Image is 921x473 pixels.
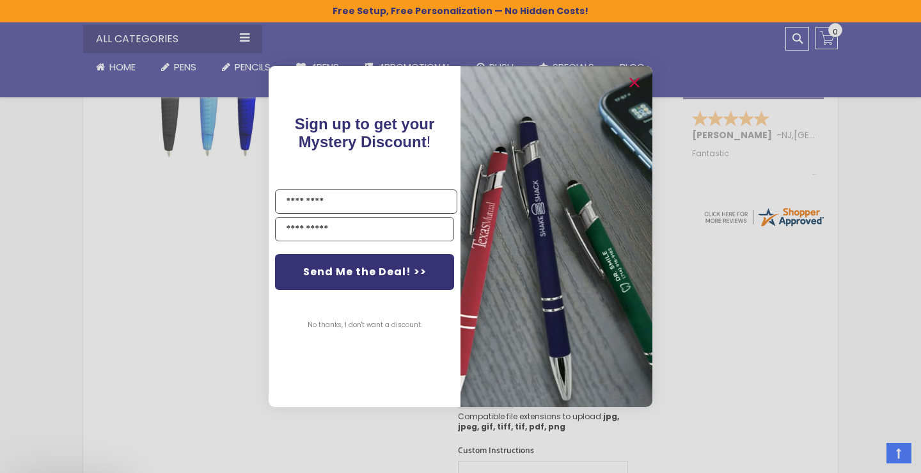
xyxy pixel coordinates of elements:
[460,66,652,407] img: pop-up-image
[301,309,429,341] button: No thanks, I don't want a discount.
[275,254,454,290] button: Send Me the Deal! >>
[624,72,645,93] button: Close dialog
[295,115,435,150] span: Sign up to get your Mystery Discount
[295,115,435,150] span: !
